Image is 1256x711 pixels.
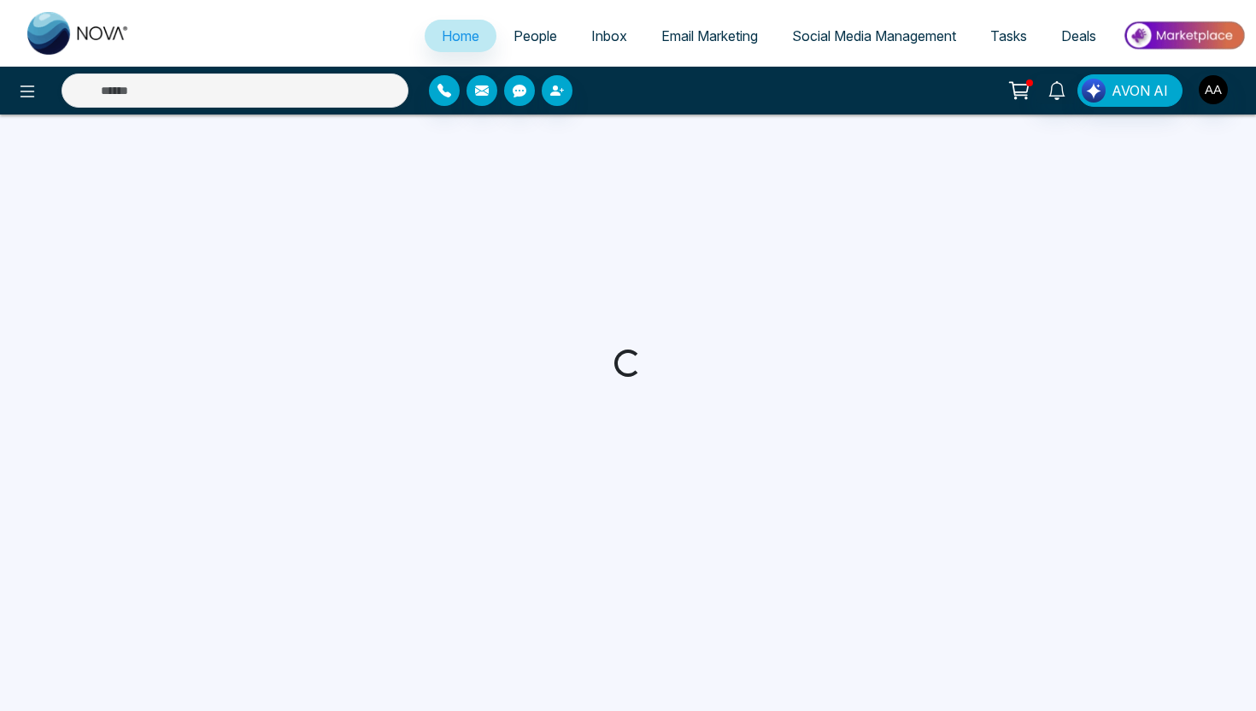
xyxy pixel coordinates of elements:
a: Inbox [574,20,644,52]
img: Nova CRM Logo [27,12,130,55]
img: User Avatar [1199,75,1228,104]
span: Home [442,27,479,44]
span: Tasks [990,27,1027,44]
a: Deals [1044,20,1113,52]
a: Email Marketing [644,20,775,52]
button: AVON AI [1077,74,1183,107]
span: AVON AI [1112,80,1168,101]
span: Deals [1061,27,1096,44]
img: Market-place.gif [1122,16,1246,55]
a: Social Media Management [775,20,973,52]
a: Home [425,20,496,52]
span: People [514,27,557,44]
img: Lead Flow [1082,79,1106,103]
span: Social Media Management [792,27,956,44]
a: Tasks [973,20,1044,52]
span: Inbox [591,27,627,44]
span: Email Marketing [661,27,758,44]
a: People [496,20,574,52]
